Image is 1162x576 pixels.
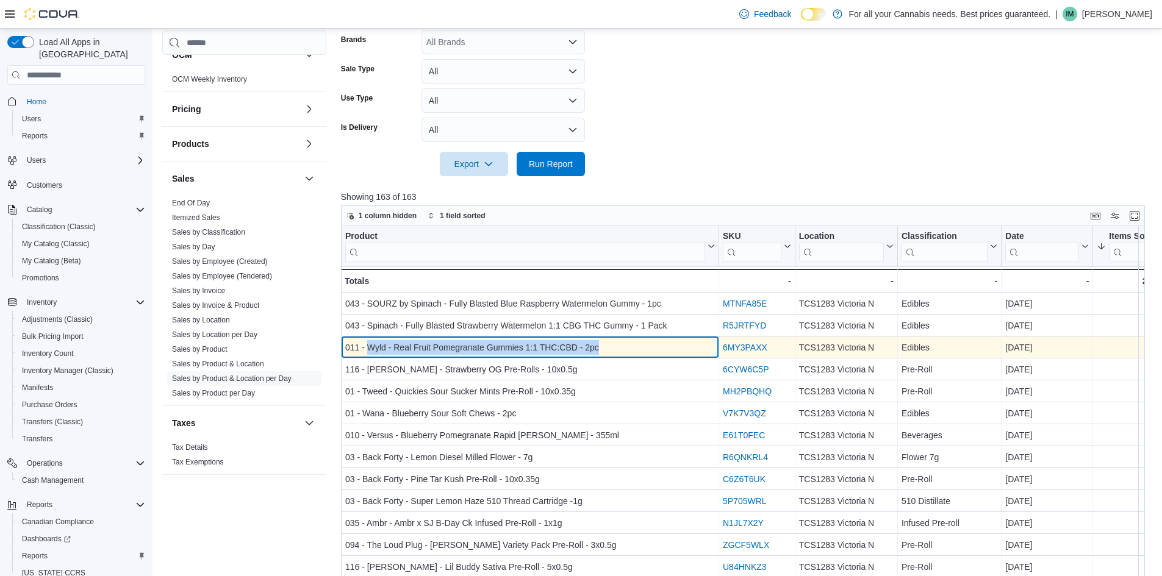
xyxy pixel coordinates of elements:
[1063,7,1077,21] div: Ian Mullan
[902,362,997,377] div: Pre-Roll
[172,213,220,222] a: Itemized Sales
[341,64,375,74] label: Sale Type
[34,36,145,60] span: Load All Apps in [GEOGRAPHIC_DATA]
[754,8,791,20] span: Feedback
[12,472,150,489] button: Cash Management
[17,380,145,395] span: Manifests
[22,153,145,168] span: Users
[799,450,894,464] div: TCS1283 Victoria N
[172,374,292,383] span: Sales by Product & Location per Day
[22,551,48,561] span: Reports
[723,364,769,374] a: 6CYW6C5P
[1097,516,1157,530] div: 4
[345,318,715,333] div: 043 - Spinach - Fully Blasted Strawberry Watermelon 1:1 CBG THC Gummy - 1 Pack
[172,49,192,61] h3: OCM
[172,74,247,84] span: OCM Weekly Inventory
[172,286,225,295] a: Sales by Invoice
[1097,274,1157,288] div: 278
[17,346,145,361] span: Inventory Count
[17,549,52,563] a: Reports
[902,560,997,574] div: Pre-Roll
[723,562,767,572] a: U84HNKZ3
[172,49,299,61] button: OCM
[172,138,209,150] h3: Products
[22,417,83,427] span: Transfers (Classic)
[1005,406,1089,421] div: [DATE]
[1005,318,1089,333] div: [DATE]
[902,274,997,288] div: -
[12,311,150,328] button: Adjustments (Classic)
[902,406,997,421] div: Edibles
[22,456,68,471] button: Operations
[1005,340,1089,355] div: [DATE]
[22,383,53,393] span: Manifests
[723,496,767,506] a: 5P705WRL
[723,452,768,462] a: R6QNKRL4
[12,235,150,252] button: My Catalog (Classic)
[902,428,997,443] div: Beverages
[302,171,317,186] button: Sales
[12,252,150,269] button: My Catalog (Beta)
[172,198,210,208] span: End Of Day
[172,138,299,150] button: Products
[172,360,264,368] a: Sales by Product & Location
[799,231,884,262] div: Location
[345,231,705,262] div: Product
[22,273,59,283] span: Promotions
[172,359,264,369] span: Sales by Product & Location
[27,500,52,510] span: Reports
[22,178,67,193] a: Customers
[172,172,195,185] h3: Sales
[22,315,93,324] span: Adjustments (Classic)
[1005,231,1079,262] div: Date
[17,129,145,143] span: Reports
[1005,231,1089,262] button: Date
[799,428,894,443] div: TCS1283 Victoria N
[17,549,145,563] span: Reports
[421,59,585,84] button: All
[17,271,145,285] span: Promotions
[12,218,150,235] button: Classification (Classic)
[517,152,585,176] button: Run Report
[172,103,299,115] button: Pricing
[172,443,208,452] a: Tax Details
[17,514,145,529] span: Canadian Compliance
[12,413,150,430] button: Transfers (Classic)
[17,363,118,378] a: Inventory Manager (Classic)
[1005,296,1089,311] div: [DATE]
[172,199,210,207] a: End Of Day
[172,301,259,310] a: Sales by Invoice & Product
[17,129,52,143] a: Reports
[302,102,317,116] button: Pricing
[1005,538,1089,552] div: [DATE]
[345,450,715,464] div: 03 - Back Forty - Lemon Diesel Milled Flower - 7g
[723,408,766,418] a: V7K7V3QZ
[1097,384,1157,399] div: 5
[172,330,257,339] a: Sales by Location per Day
[799,538,894,552] div: TCS1283 Victoria N
[447,152,501,176] span: Export
[723,299,767,308] a: MTNFA85E
[2,496,150,513] button: Reports
[902,538,997,552] div: Pre-Roll
[17,532,76,546] a: Dashboards
[172,286,225,296] span: Sales by Invoice
[1005,231,1079,243] div: Date
[17,329,88,344] a: Bulk Pricing Import
[27,155,46,165] span: Users
[440,211,486,221] span: 1 field sorted
[723,274,791,288] div: -
[1097,450,1157,464] div: 4
[1097,560,1157,574] div: 4
[799,318,894,333] div: TCS1283 Victoria N
[345,472,715,486] div: 03 - Back Forty - Pine Tar Kush Pre-Roll - 10x0.35g
[723,474,766,484] a: C6Z6T6UK
[801,8,827,21] input: Dark Mode
[723,343,767,352] a: 6MY3PAXX
[1005,362,1089,377] div: [DATE]
[17,254,145,268] span: My Catalog (Beta)
[24,8,79,20] img: Cova
[17,473,88,488] a: Cash Management
[1109,231,1147,262] div: Items Sold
